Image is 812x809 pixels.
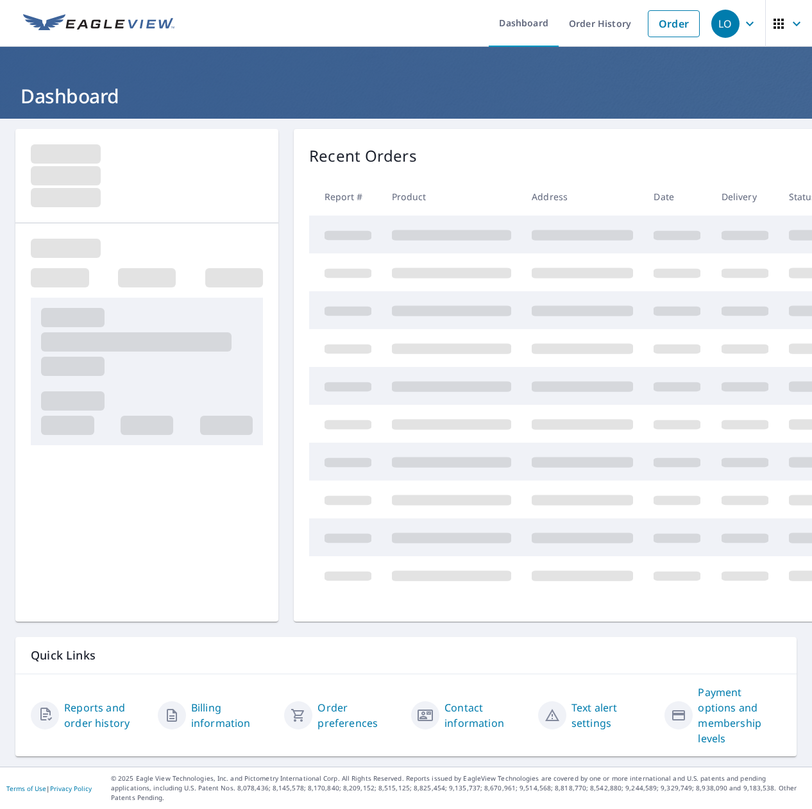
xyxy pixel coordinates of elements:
a: Billing information [191,700,275,731]
p: Quick Links [31,647,781,663]
th: Delivery [711,178,779,216]
h1: Dashboard [15,83,797,109]
th: Product [382,178,521,216]
div: LO [711,10,740,38]
p: Recent Orders [309,144,417,167]
p: | [6,785,92,792]
a: Payment options and membership levels [698,685,781,746]
p: © 2025 Eagle View Technologies, Inc. and Pictometry International Corp. All Rights Reserved. Repo... [111,774,806,803]
img: EV Logo [23,14,174,33]
a: Order preferences [317,700,401,731]
a: Privacy Policy [50,784,92,793]
th: Report # [309,178,382,216]
th: Date [643,178,711,216]
a: Text alert settings [571,700,655,731]
a: Reports and order history [64,700,148,731]
a: Terms of Use [6,784,46,793]
th: Address [521,178,643,216]
a: Order [648,10,700,37]
a: Contact information [444,700,528,731]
